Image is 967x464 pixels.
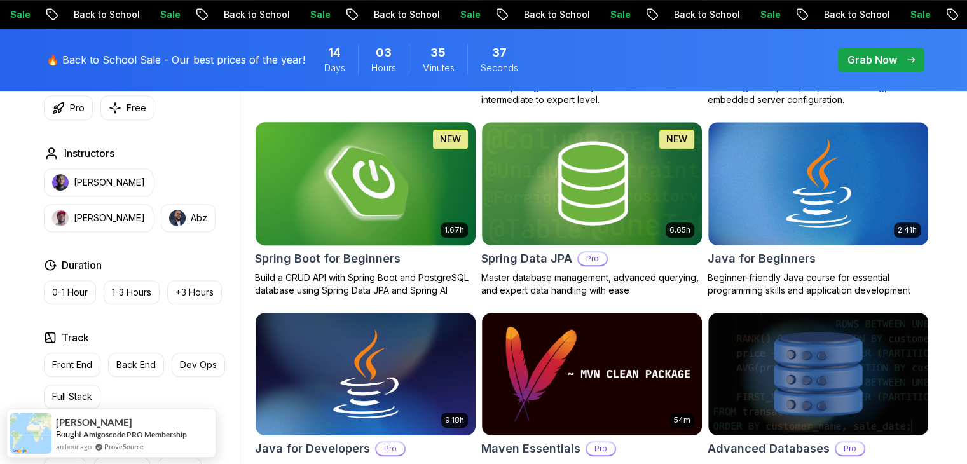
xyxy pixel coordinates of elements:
[52,390,92,403] p: Full Stack
[127,102,146,114] p: Free
[44,168,153,196] button: instructor img[PERSON_NAME]
[422,62,455,74] span: Minutes
[448,8,489,21] p: Sale
[56,417,132,428] span: [PERSON_NAME]
[64,146,114,161] h2: Instructors
[255,121,476,297] a: Spring Boot for Beginners card1.67hNEWSpring Boot for BeginnersBuild a CRUD API with Spring Boot ...
[898,225,917,235] p: 2.41h
[492,44,507,62] span: 37 Seconds
[748,8,789,21] p: Sale
[44,204,153,232] button: instructor img[PERSON_NAME]
[324,62,345,74] span: Days
[898,8,939,21] p: Sale
[46,52,305,67] p: 🔥 Back to School Sale - Our best prices of the year!
[175,286,214,299] p: +3 Hours
[112,286,151,299] p: 1-3 Hours
[70,102,85,114] p: Pro
[482,122,702,245] img: Spring Data JPA card
[62,8,148,21] p: Back to School
[836,442,864,455] p: Pro
[169,210,186,226] img: instructor img
[104,441,144,452] a: ProveSource
[481,121,703,297] a: Spring Data JPA card6.65hNEWSpring Data JPAProMaster database management, advanced querying, and ...
[44,353,100,377] button: Front End
[256,313,476,436] img: Java for Developers card
[481,62,518,74] span: Seconds
[708,313,928,436] img: Advanced Databases card
[44,385,100,409] button: Full Stack
[62,257,102,273] h2: Duration
[74,176,145,189] p: [PERSON_NAME]
[812,8,898,21] p: Back to School
[445,415,464,425] p: 9.18h
[362,8,448,21] p: Back to School
[167,280,222,304] button: +3 Hours
[56,429,82,439] span: Bought
[172,353,225,377] button: Dev Ops
[376,442,404,455] p: Pro
[44,95,93,120] button: Pro
[74,212,145,224] p: [PERSON_NAME]
[481,271,703,297] p: Master database management, advanced querying, and expert data handling with ease
[52,286,88,299] p: 0-1 Hour
[56,441,92,452] span: an hour ago
[662,8,748,21] p: Back to School
[44,280,96,304] button: 0-1 Hour
[430,44,446,62] span: 35 Minutes
[116,358,156,371] p: Back End
[482,313,702,436] img: Maven Essentials card
[255,440,370,458] h2: Java for Developers
[579,252,607,265] p: Pro
[191,212,207,224] p: Abz
[481,440,580,458] h2: Maven Essentials
[255,271,476,297] p: Build a CRUD API with Spring Boot and PostgreSQL database using Spring Data JPA and Spring AI
[10,413,51,454] img: provesource social proof notification image
[708,440,830,458] h2: Advanced Databases
[52,174,69,191] img: instructor img
[674,415,690,425] p: 54m
[669,225,690,235] p: 6.65h
[708,122,928,245] img: Java for Beginners card
[108,353,164,377] button: Back End
[161,204,216,232] button: instructor imgAbz
[481,250,572,268] h2: Spring Data JPA
[444,225,464,235] p: 1.67h
[512,8,598,21] p: Back to School
[847,52,897,67] p: Grab Now
[666,133,687,146] p: NEW
[587,442,615,455] p: Pro
[371,62,396,74] span: Hours
[250,119,481,248] img: Spring Boot for Beginners card
[598,8,639,21] p: Sale
[376,44,392,62] span: 3 Hours
[328,44,341,62] span: 14 Days
[440,133,461,146] p: NEW
[52,358,92,371] p: Front End
[104,280,160,304] button: 1-3 Hours
[62,330,89,345] h2: Track
[708,250,816,268] h2: Java for Beginners
[708,271,929,297] p: Beginner-friendly Java course for essential programming skills and application development
[298,8,339,21] p: Sale
[52,210,69,226] img: instructor img
[148,8,189,21] p: Sale
[255,250,401,268] h2: Spring Boot for Beginners
[180,358,217,371] p: Dev Ops
[212,8,298,21] p: Back to School
[100,95,154,120] button: Free
[708,121,929,297] a: Java for Beginners card2.41hJava for BeginnersBeginner-friendly Java course for essential program...
[83,430,187,439] a: Amigoscode PRO Membership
